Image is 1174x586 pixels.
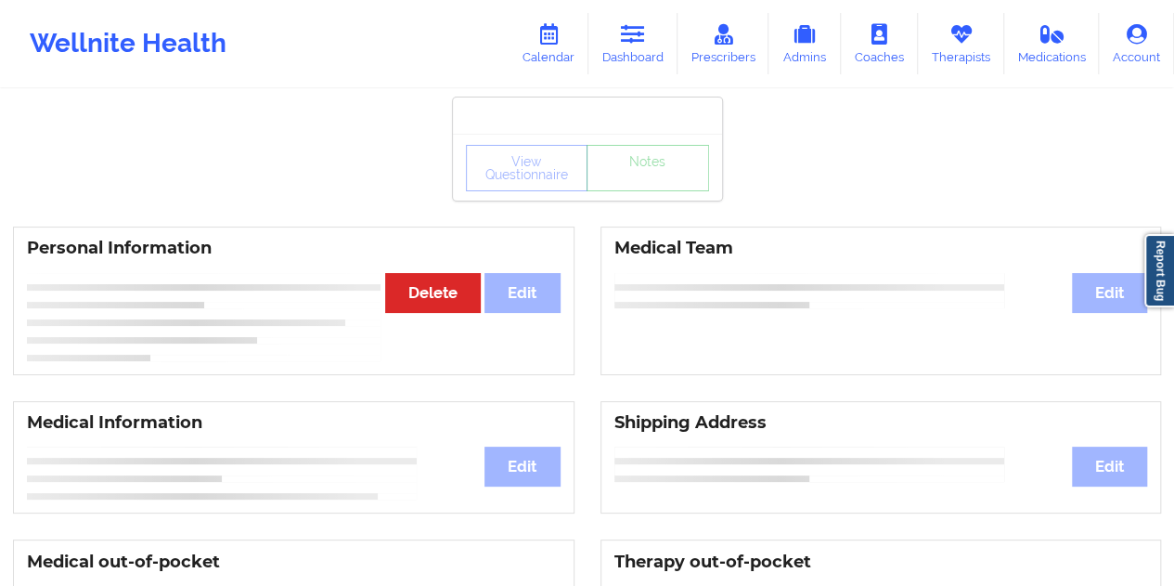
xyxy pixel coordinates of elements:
h3: Medical Team [614,238,1148,259]
h3: Medical out-of-pocket [27,552,561,573]
h3: Shipping Address [614,412,1148,434]
h3: Therapy out-of-pocket [614,552,1148,573]
button: Delete [385,273,481,313]
a: Medications [1004,13,1100,74]
a: Therapists [918,13,1004,74]
a: Report Bug [1144,234,1174,307]
a: Dashboard [588,13,677,74]
a: Coaches [841,13,918,74]
a: Account [1099,13,1174,74]
h3: Medical Information [27,412,561,434]
a: Admins [768,13,841,74]
h3: Personal Information [27,238,561,259]
a: Calendar [509,13,588,74]
a: Prescribers [677,13,769,74]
